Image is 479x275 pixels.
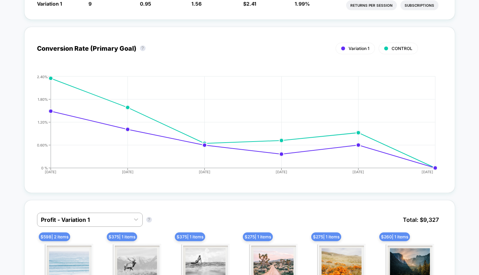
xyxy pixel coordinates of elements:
li: Subscriptions [400,0,438,10]
tspan: 1.20% [38,120,48,124]
button: ? [140,45,146,51]
tspan: 0 % [41,166,48,170]
span: 1.56 [191,1,202,7]
tspan: [DATE] [45,170,57,174]
tspan: 2.40% [37,75,48,79]
li: Returns Per Session [346,0,397,10]
span: $ 275 | 1 items [243,232,273,241]
button: ? [146,217,152,223]
tspan: [DATE] [352,170,364,174]
span: Variation 1 [349,46,369,51]
div: CONVERSION_RATE [30,75,435,180]
span: $ 598 | 2 items [39,232,70,241]
tspan: [DATE] [276,170,287,174]
span: $ 375 | 1 items [107,232,137,241]
tspan: [DATE] [122,170,134,174]
tspan: [DATE] [422,170,433,174]
span: $ 375 | 1 items [175,232,205,241]
span: $ 275 | 1 items [311,232,341,241]
tspan: 1.80% [38,97,48,101]
tspan: 0.60% [37,143,48,147]
span: 2.41 [246,1,256,7]
span: 1.99 % [295,1,310,7]
tspan: [DATE] [199,170,210,174]
span: Total: $ 9,327 [399,213,442,227]
span: CONTROL [392,46,412,51]
span: $ [243,1,256,7]
span: 9 [88,1,92,7]
span: 0.95 [140,1,151,7]
span: $ 260 | 1 items [379,232,410,241]
span: Variation 1 [37,1,62,7]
